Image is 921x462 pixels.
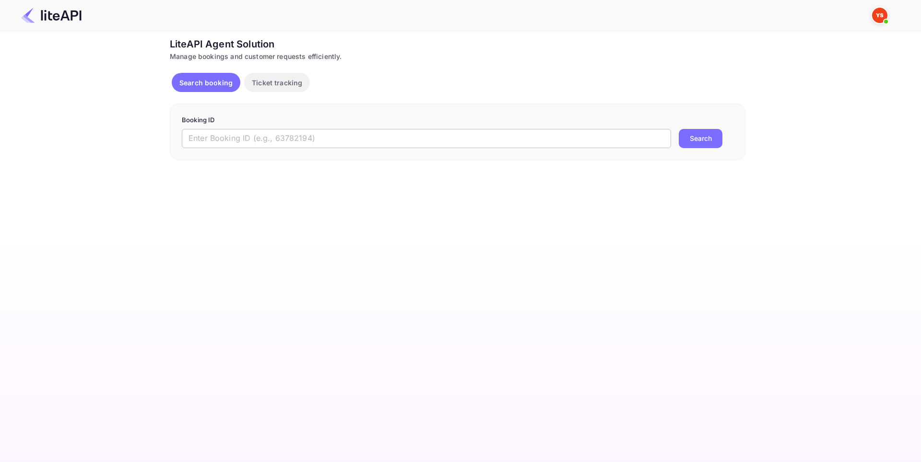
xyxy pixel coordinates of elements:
p: Booking ID [182,115,733,125]
img: Yandex Support [872,8,887,23]
img: LiteAPI Logo [21,8,82,23]
button: Search [679,129,722,148]
p: Ticket tracking [252,78,302,88]
div: Manage bookings and customer requests efficiently. [170,51,745,61]
div: LiteAPI Agent Solution [170,37,745,51]
input: Enter Booking ID (e.g., 63782194) [182,129,671,148]
p: Search booking [179,78,233,88]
